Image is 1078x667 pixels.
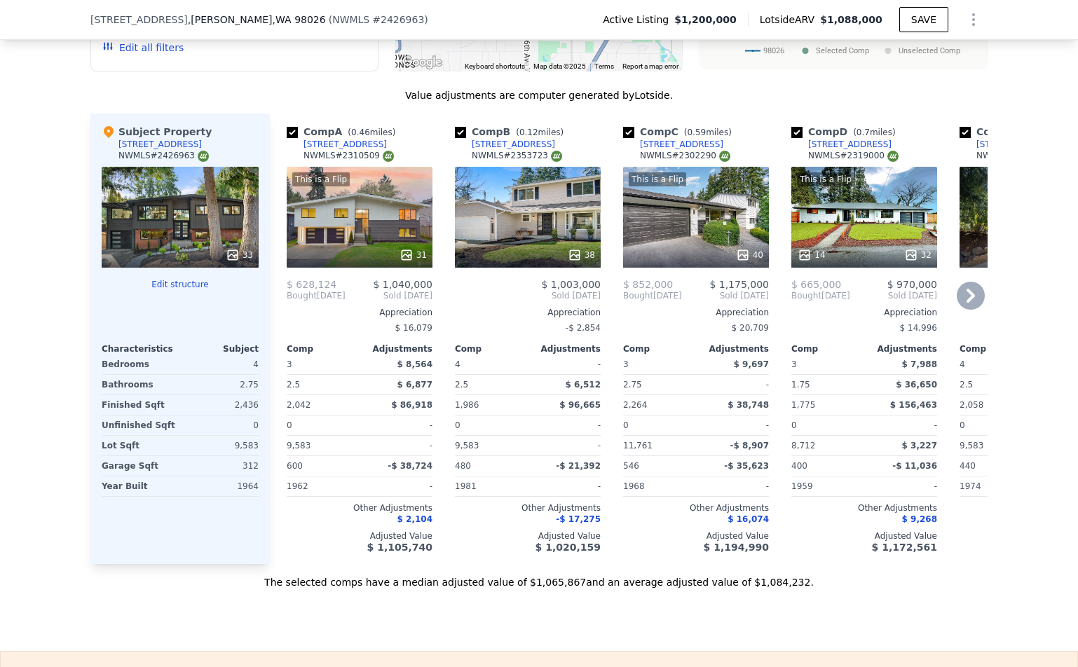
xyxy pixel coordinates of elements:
[519,128,538,137] span: 0.12
[896,380,937,390] span: $ 36,650
[791,359,797,369] span: 3
[623,359,629,369] span: 3
[528,343,601,355] div: Adjustments
[372,14,424,25] span: # 2426963
[287,441,311,451] span: 9,583
[287,400,311,410] span: 2,042
[287,461,303,471] span: 600
[640,150,730,162] div: NWMLS # 2302290
[273,14,326,25] span: , WA 98026
[90,564,988,589] div: The selected comps have a median adjusted value of $1,065,867 and an average adjusted value of $1...
[791,530,937,542] div: Adjusted Value
[791,290,850,301] div: [DATE]
[960,461,976,471] span: 440
[455,530,601,542] div: Adjusted Value
[791,307,937,318] div: Appreciation
[623,400,647,410] span: 2,264
[902,514,937,524] span: $ 9,268
[292,172,350,186] div: This is a Flip
[287,375,357,394] div: 2.5
[102,41,184,55] button: Edit all filters
[362,415,432,435] div: -
[687,128,706,137] span: 0.59
[791,461,807,471] span: 400
[551,151,562,162] img: NWMLS Logo
[791,125,901,139] div: Comp D
[791,420,797,430] span: 0
[455,502,601,514] div: Other Adjustments
[383,151,394,162] img: NWMLS Logo
[850,290,937,301] span: Sold [DATE]
[287,290,317,301] span: Bought
[623,307,769,318] div: Appreciation
[535,542,601,553] span: $ 1,020,159
[455,441,479,451] span: 9,583
[188,13,326,27] span: , [PERSON_NAME]
[623,461,639,471] span: 546
[960,125,1073,139] div: Comp E
[287,125,401,139] div: Comp A
[629,172,686,186] div: This is a Flip
[709,279,769,290] span: $ 1,175,000
[455,359,460,369] span: 4
[847,128,901,137] span: ( miles)
[704,542,769,553] span: $ 1,194,990
[531,436,601,455] div: -
[472,150,562,162] div: NWMLS # 2353723
[455,420,460,430] span: 0
[183,476,259,496] div: 1964
[531,415,601,435] div: -
[623,290,653,301] span: Bought
[791,476,861,496] div: 1959
[808,139,892,150] div: [STREET_ADDRESS]
[623,139,723,150] a: [STREET_ADDRESS]
[736,248,763,262] div: 40
[102,355,177,374] div: Bedrooms
[816,46,869,55] text: Selected Comp
[556,461,601,471] span: -$ 21,392
[373,279,432,290] span: $ 1,040,000
[623,125,737,139] div: Comp C
[332,14,369,25] span: NWMLS
[699,415,769,435] div: -
[976,139,1060,150] div: [STREET_ADDRESS]
[455,307,601,318] div: Appreciation
[465,62,525,71] button: Keyboard shortcuts
[791,279,841,290] span: $ 665,000
[678,128,737,137] span: ( miles)
[102,343,180,355] div: Characteristics
[791,400,815,410] span: 1,775
[960,359,965,369] span: 4
[391,400,432,410] span: $ 86,918
[360,343,432,355] div: Adjustments
[719,151,730,162] img: NWMLS Logo
[900,323,937,333] span: $ 14,996
[102,279,259,290] button: Edit structure
[902,441,937,451] span: $ 3,227
[734,359,769,369] span: $ 9,697
[541,279,601,290] span: $ 1,003,000
[623,279,673,290] span: $ 852,000
[399,53,445,71] img: Google
[763,46,784,55] text: 98026
[887,279,937,290] span: $ 970,000
[603,13,674,27] span: Active Listing
[395,323,432,333] span: $ 16,079
[960,139,1060,150] a: [STREET_ADDRESS]
[960,400,983,410] span: 2,058
[303,139,387,150] div: [STREET_ADDRESS]
[118,150,209,162] div: NWMLS # 2426963
[890,400,937,410] span: $ 156,463
[531,476,601,496] div: -
[346,290,432,301] span: Sold [DATE]
[367,542,432,553] span: $ 1,105,740
[902,359,937,369] span: $ 7,988
[674,13,737,27] span: $1,200,000
[728,514,769,524] span: $ 16,074
[864,343,937,355] div: Adjustments
[287,307,432,318] div: Appreciation
[960,375,1030,394] div: 2.5
[728,400,769,410] span: $ 38,748
[732,323,769,333] span: $ 20,709
[399,53,445,71] a: Open this area in Google Maps (opens a new window)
